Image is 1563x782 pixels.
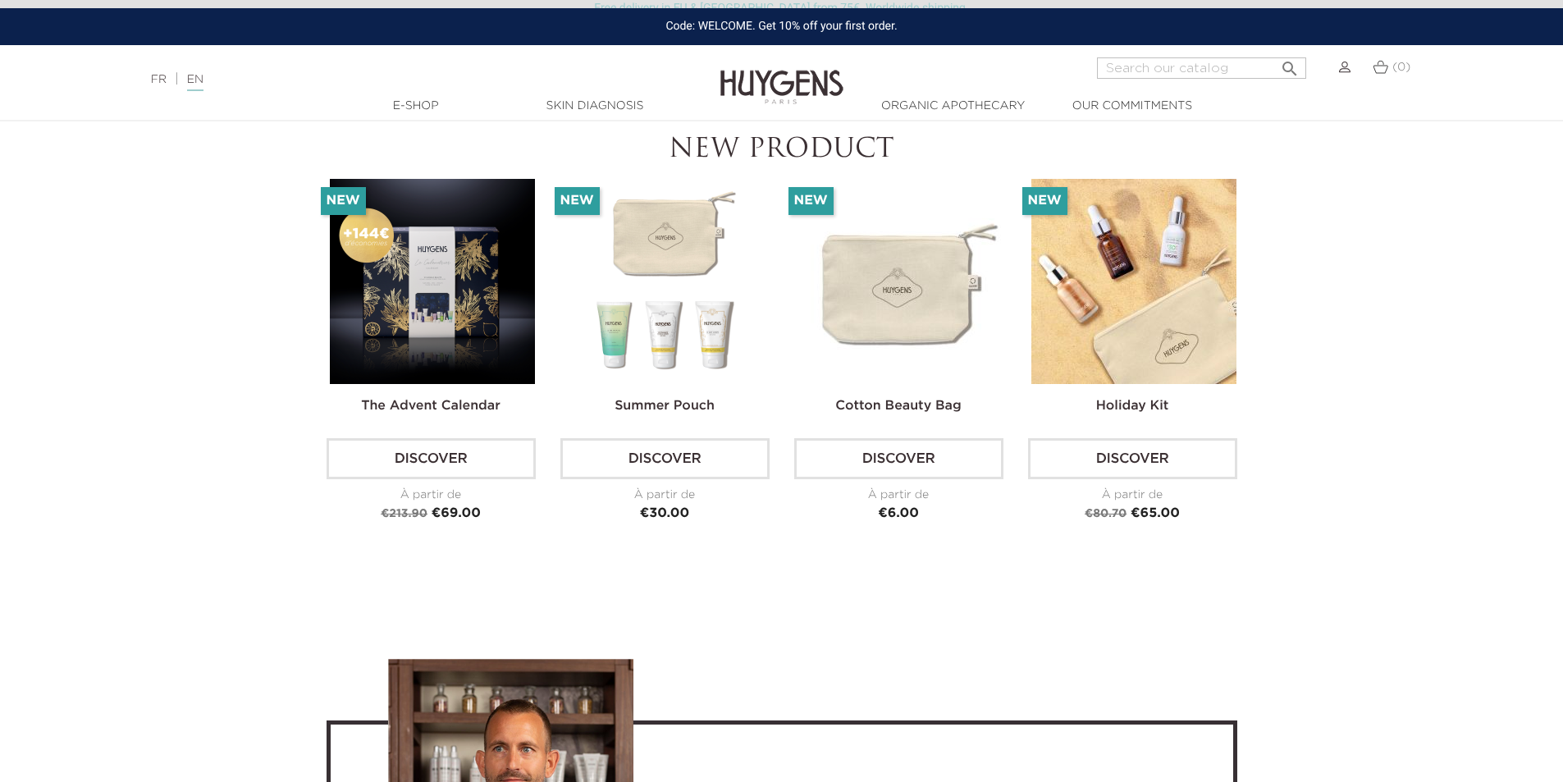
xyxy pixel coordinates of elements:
a: Discover [327,438,536,479]
div: À partir de [560,487,770,504]
li: New [1022,187,1067,215]
img: Huygens [720,43,843,107]
a: Summer pouch [615,400,715,413]
div: | [143,70,639,89]
a: Discover [1028,438,1237,479]
span: €30.00 [640,507,689,520]
a: Cotton Beauty Bag [835,400,961,413]
span: €6.00 [878,507,919,520]
span: €80.70 [1085,508,1127,519]
div: À partir de [1028,487,1237,504]
a: FR [151,74,167,85]
a: Discover [794,438,1003,479]
a: Skin Diagnosis [513,98,677,115]
a: E-Shop [334,98,498,115]
img: Holiday kit [1031,179,1236,384]
span: €69.00 [432,507,481,520]
span: €213.90 [381,508,427,519]
img: The Advent Calendar [330,179,535,384]
span: €65.00 [1131,507,1180,520]
span: (0) [1392,62,1410,73]
a: EN [187,74,203,91]
h2: New product [327,135,1237,166]
a: Organic Apothecary [871,98,1035,115]
a: Our commitments [1050,98,1214,115]
a: Holiday Kit [1096,400,1169,413]
img: Cotton Beauty Bag [797,179,1003,384]
a: The Advent Calendar [361,400,500,413]
li: New [321,187,366,215]
li: New [555,187,600,215]
img: Summer pouch [564,179,769,384]
i:  [1280,54,1300,74]
input: Search [1097,57,1306,79]
li: New [788,187,834,215]
a: Discover [560,438,770,479]
button:  [1275,53,1305,75]
div: À partir de [327,487,536,504]
div: À partir de [794,487,1003,504]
